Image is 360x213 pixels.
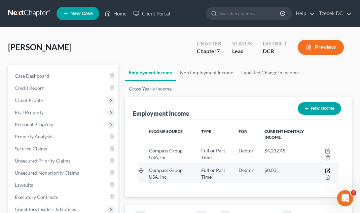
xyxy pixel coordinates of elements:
[15,97,43,103] span: Client Profile
[9,191,118,203] a: Executory Contracts
[176,65,237,81] a: Non Employment Income
[298,40,344,55] button: Preview
[232,40,252,47] div: Status
[15,121,53,127] span: Personal Property
[15,170,79,176] span: Unsecured Nonpriority Claims
[351,190,356,196] span: 4
[9,82,118,94] a: Credit Report
[149,148,183,160] span: Compass Group USA, Inc.
[237,65,303,81] a: Expected Change in Income
[197,47,221,55] div: Chapter
[264,167,276,173] span: $0.00
[9,179,118,191] a: Lawsuits
[15,182,33,188] span: Lawsuits
[125,65,176,81] a: Employment Income
[125,81,176,97] a: Gross Yearly Income
[201,129,211,134] span: Type
[219,7,281,20] input: Search by name...
[15,146,47,151] span: Secured Claims
[201,167,225,180] span: Full or Part Time
[15,85,44,91] span: Credit Report
[149,167,183,180] span: Compass Group USA, Inc.
[15,206,76,212] span: Codebtors Insiders & Notices
[264,129,304,140] span: Current Monthly Income
[264,148,285,153] span: $4,232.45
[133,109,189,117] div: Employment Income
[201,148,225,160] span: Full or Part Time
[15,194,58,200] span: Executory Contracts
[15,73,49,79] span: Case Dashboard
[316,7,352,20] a: Tzedek DC
[217,48,220,54] span: 7
[9,143,118,155] a: Secured Claims
[239,129,247,134] span: For
[239,148,254,153] span: Debtor
[292,7,315,20] a: Help
[197,40,221,47] div: Chapter
[9,131,118,143] a: Property Analysis
[70,11,93,16] span: New Case
[298,102,341,115] button: New Income
[239,167,254,173] span: Debtor
[9,167,118,179] a: Unsecured Nonpriority Claims
[337,190,353,206] iframe: Intercom live chat
[8,42,72,52] span: [PERSON_NAME]
[9,155,118,167] a: Unsecured Priority Claims
[9,70,118,82] a: Case Dashboard
[149,129,183,134] span: Income Source
[101,7,130,20] a: Home
[15,158,70,164] span: Unsecured Priority Claims
[263,47,287,55] div: DCB
[130,7,174,20] a: Client Portal
[15,109,44,115] span: Real Property
[15,134,52,139] span: Property Analysis
[232,47,252,55] div: Lead
[263,40,287,47] div: District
